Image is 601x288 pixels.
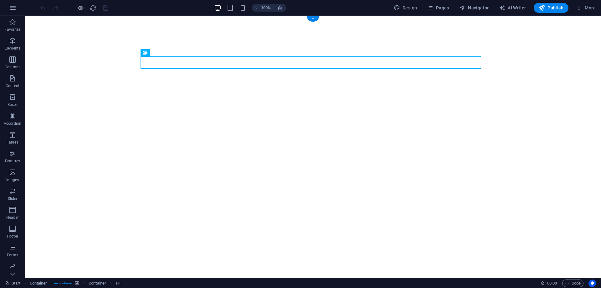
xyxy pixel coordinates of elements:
p: Forms [7,253,18,258]
p: Features [5,159,20,164]
a: Click to cancel selection. Double-click to open Pages [5,280,21,287]
span: 00 00 [547,280,557,287]
span: . main-container [50,280,73,287]
p: Slider [8,196,18,201]
i: On resize automatically adjust zoom level to fit chosen device. [277,5,283,11]
span: Navigator [459,5,489,11]
span: Code [565,280,581,287]
button: Navigator [457,3,491,13]
p: Content [6,83,19,88]
span: More [576,5,596,11]
nav: breadcrumb [30,280,121,287]
p: Columns [5,65,20,70]
p: Favorites [4,27,20,32]
div: + [307,16,319,22]
div: Design (Ctrl+Alt+Y) [391,3,420,13]
button: Publish [534,3,568,13]
p: Accordion [4,121,21,126]
p: Images [6,177,19,182]
button: Click here to leave preview mode and continue editing [77,4,84,12]
p: Elements [5,46,21,51]
i: Reload page [90,4,97,12]
p: Tables [7,140,18,145]
p: Footer [7,234,18,239]
p: Header [6,215,19,220]
i: This element contains a background [75,281,79,285]
h6: Session time [541,280,557,287]
span: AI Writer [499,5,526,11]
button: reload [89,4,97,12]
button: More [573,3,598,13]
button: Code [562,280,583,287]
span: Click to select. Double-click to edit [116,280,121,287]
span: Pages [427,5,449,11]
span: Click to select. Double-click to edit [89,280,106,287]
button: Design [391,3,420,13]
span: Publish [539,5,563,11]
button: Usercentrics [588,280,596,287]
p: Boxes [8,102,18,107]
button: 100% [252,4,274,12]
span: Design [394,5,417,11]
span: : [552,281,552,285]
h6: 100% [261,4,271,12]
span: Click to select. Double-click to edit [30,280,47,287]
button: AI Writer [496,3,529,13]
button: Pages [424,3,451,13]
